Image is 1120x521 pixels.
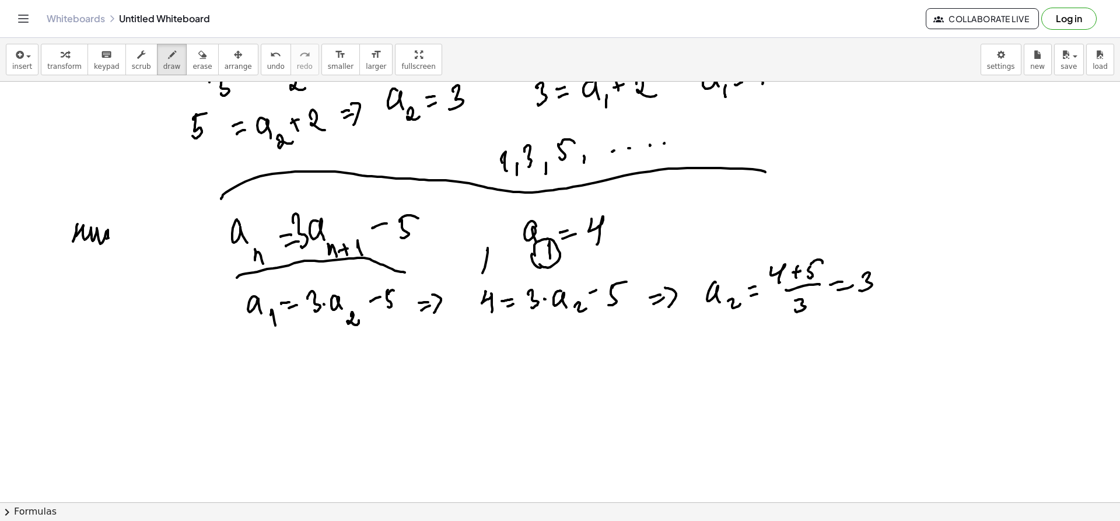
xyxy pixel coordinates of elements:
span: load [1093,62,1108,71]
i: keyboard [101,48,112,62]
span: erase [192,62,212,71]
i: format_size [335,48,346,62]
button: scrub [125,44,157,75]
span: draw [163,62,181,71]
span: scrub [132,62,151,71]
span: arrange [225,62,252,71]
button: Collaborate Live [926,8,1039,29]
button: save [1054,44,1084,75]
button: insert [6,44,38,75]
button: format_sizesmaller [321,44,360,75]
i: format_size [370,48,381,62]
span: larger [366,62,386,71]
i: redo [299,48,310,62]
button: keyboardkeypad [87,44,126,75]
button: fullscreen [395,44,442,75]
span: insert [12,62,32,71]
span: new [1030,62,1045,71]
i: undo [270,48,281,62]
button: erase [186,44,218,75]
button: undoundo [261,44,291,75]
span: undo [267,62,285,71]
button: format_sizelarger [359,44,393,75]
button: new [1024,44,1052,75]
span: save [1060,62,1077,71]
button: load [1086,44,1114,75]
button: draw [157,44,187,75]
a: Whiteboards [47,13,105,25]
button: Toggle navigation [14,9,33,28]
span: settings [987,62,1015,71]
span: keypad [94,62,120,71]
span: redo [297,62,313,71]
button: Log in [1041,8,1097,30]
button: transform [41,44,88,75]
span: transform [47,62,82,71]
span: smaller [328,62,353,71]
span: fullscreen [401,62,435,71]
button: redoredo [290,44,319,75]
button: arrange [218,44,258,75]
button: settings [981,44,1021,75]
span: Collaborate Live [936,13,1029,24]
